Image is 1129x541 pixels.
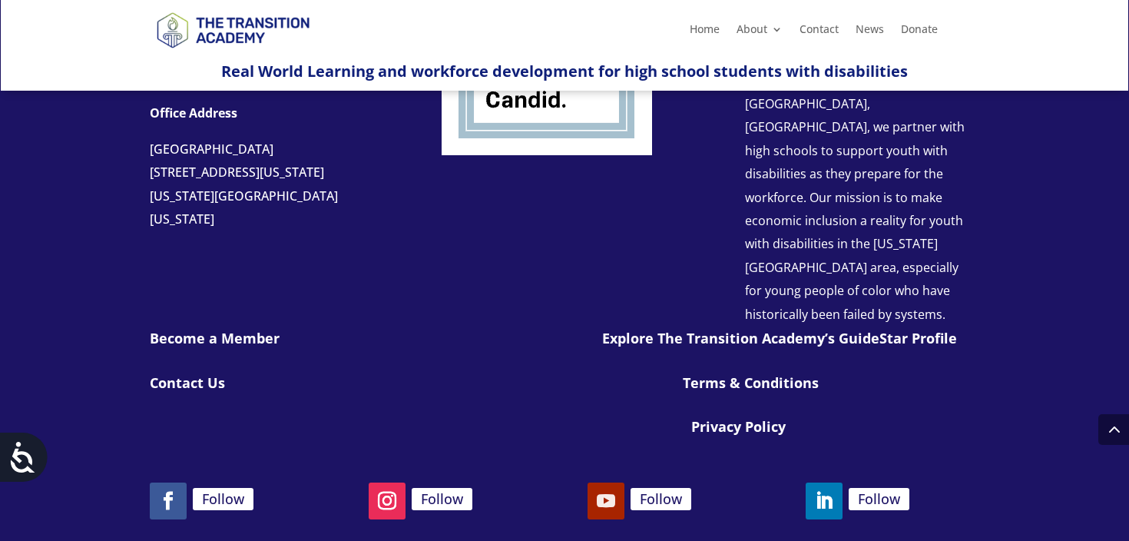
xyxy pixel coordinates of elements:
[150,2,316,57] img: TTA Brand_TTA Primary Logo_Horizontal_Light BG
[150,483,187,519] a: Follow on Facebook
[849,488,909,510] a: Follow
[150,373,225,392] a: Contact Us
[806,483,843,519] a: Follow on LinkedIn
[588,483,624,519] a: Follow on Youtube
[150,138,396,244] p: [GEOGRAPHIC_DATA] [US_STATE][GEOGRAPHIC_DATA][US_STATE]
[150,329,280,347] a: Become a Member
[412,488,472,510] a: Follow
[631,488,691,510] a: Follow
[193,488,253,510] a: Follow
[602,329,957,347] a: Explore The Transition Academy’s GuideStar Profile
[150,164,324,181] span: [STREET_ADDRESS][US_STATE]
[150,45,316,60] a: Logo-Noticias
[442,144,652,158] a: Logo-Noticias
[369,483,406,519] a: Follow on Instagram
[800,24,839,41] a: Contact
[737,24,783,41] a: About
[690,24,720,41] a: Home
[901,24,938,41] a: Donate
[856,24,884,41] a: News
[691,417,786,436] a: Privacy Policy
[221,61,908,81] span: Real World Learning and workforce development for high school students with disabilities
[745,2,965,322] span: The Transition Academy (TTA) is [GEOGRAPHIC_DATA], [US_STATE]’s most comprehensive transition pro...
[683,373,819,392] a: Terms & Conditions
[150,105,237,121] strong: Office Address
